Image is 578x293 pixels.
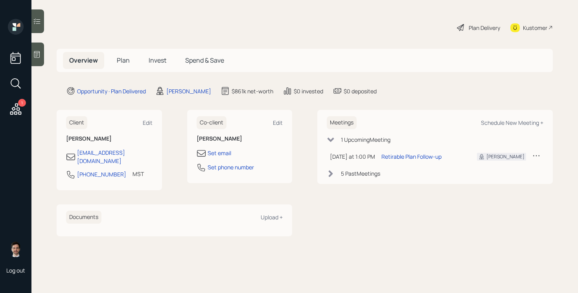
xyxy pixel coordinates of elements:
[381,152,442,161] div: Retirable Plan Follow-up
[273,119,283,126] div: Edit
[261,213,283,221] div: Upload +
[469,24,500,32] div: Plan Delivery
[117,56,130,65] span: Plan
[208,149,231,157] div: Set email
[18,99,26,107] div: 1
[149,56,166,65] span: Invest
[341,135,390,144] div: 1 Upcoming Meeting
[486,153,525,160] div: [PERSON_NAME]
[330,152,375,161] div: [DATE] at 1:00 PM
[481,119,543,126] div: Schedule New Meeting +
[77,87,146,95] div: Opportunity · Plan Delivered
[133,170,144,178] div: MST
[523,24,547,32] div: Kustomer
[208,163,254,171] div: Set phone number
[327,116,357,129] h6: Meetings
[143,119,153,126] div: Edit
[232,87,273,95] div: $861k net-worth
[8,241,24,257] img: jonah-coleman-headshot.png
[66,116,87,129] h6: Client
[69,56,98,65] span: Overview
[341,169,380,178] div: 5 Past Meeting s
[197,135,283,142] h6: [PERSON_NAME]
[77,148,153,165] div: [EMAIL_ADDRESS][DOMAIN_NAME]
[66,135,153,142] h6: [PERSON_NAME]
[294,87,323,95] div: $0 invested
[197,116,226,129] h6: Co-client
[66,211,101,224] h6: Documents
[166,87,211,95] div: [PERSON_NAME]
[6,267,25,274] div: Log out
[185,56,224,65] span: Spend & Save
[77,170,126,178] div: [PHONE_NUMBER]
[344,87,377,95] div: $0 deposited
